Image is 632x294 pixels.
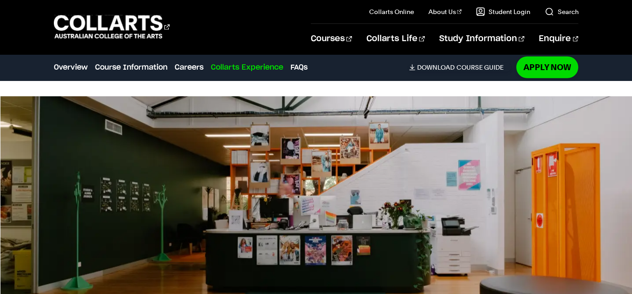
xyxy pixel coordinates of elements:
[428,7,462,16] a: About Us
[545,7,578,16] a: Search
[175,62,204,73] a: Careers
[311,24,352,54] a: Courses
[409,63,511,71] a: DownloadCourse Guide
[290,62,308,73] a: FAQs
[439,24,524,54] a: Study Information
[476,7,530,16] a: Student Login
[211,62,283,73] a: Collarts Experience
[539,24,578,54] a: Enquire
[369,7,414,16] a: Collarts Online
[516,57,578,78] a: Apply Now
[54,14,170,40] div: Go to homepage
[95,62,167,73] a: Course Information
[366,24,425,54] a: Collarts Life
[54,62,88,73] a: Overview
[417,63,455,71] span: Download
